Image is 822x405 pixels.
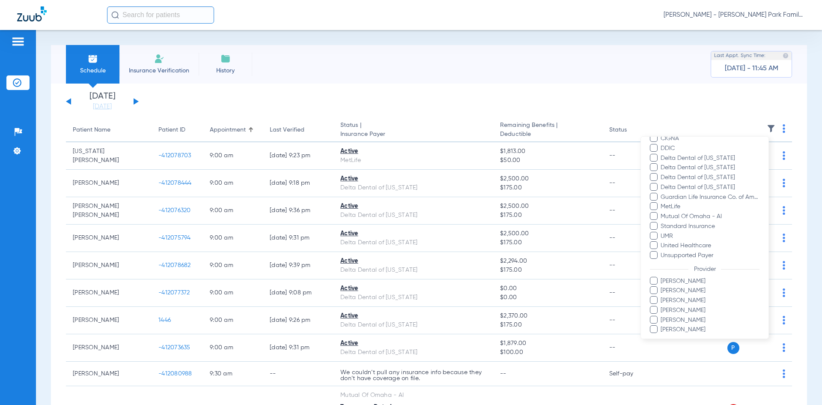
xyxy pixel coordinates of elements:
[660,212,759,221] span: Mutual Of Omaha - AI
[688,266,721,272] span: Provider
[660,316,759,325] span: [PERSON_NAME]
[660,277,759,286] span: [PERSON_NAME]
[660,144,759,153] span: DDIC
[660,232,759,241] span: UMR
[660,306,759,315] span: [PERSON_NAME]
[660,193,759,202] span: Guardian Life Insurance Co. of America
[660,163,759,172] span: Delta Dental of [US_STATE]
[660,134,759,143] span: CIGNA
[660,296,759,305] span: [PERSON_NAME]
[660,154,759,163] span: Delta Dental of [US_STATE]
[660,183,759,192] span: Delta Dental of [US_STATE]
[660,251,759,260] span: Unsupported Payer
[660,241,759,250] span: United Healthcare
[660,286,759,295] span: [PERSON_NAME]
[660,325,759,334] span: [PERSON_NAME]
[660,202,759,211] span: MetLife
[660,222,759,231] span: Standard Insurance
[660,173,759,182] span: Delta Dental of [US_STATE]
